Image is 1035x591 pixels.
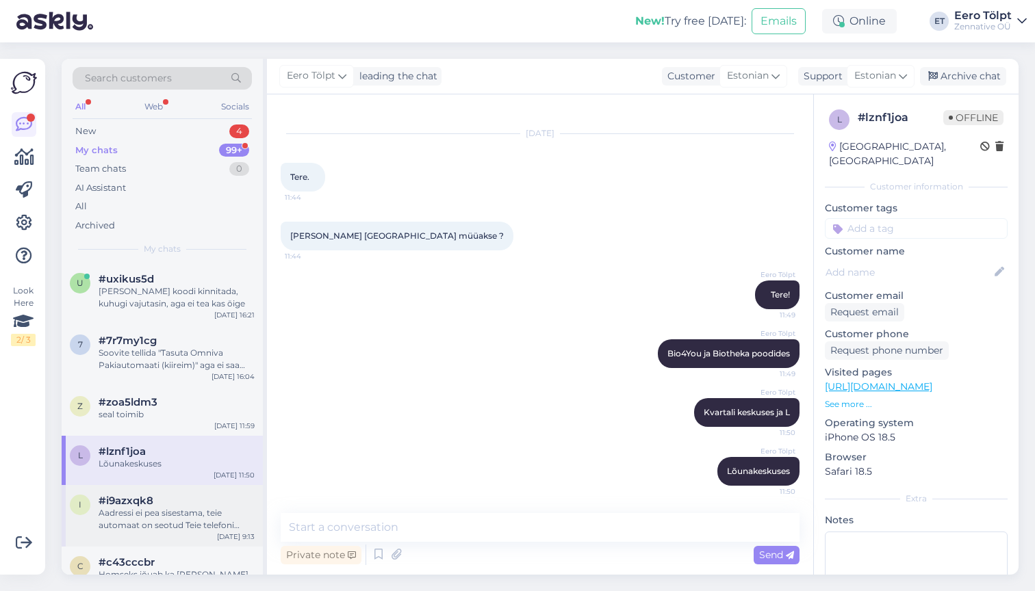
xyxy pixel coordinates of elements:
div: [DATE] 9:13 [217,531,255,542]
p: Customer name [825,244,1008,259]
span: #zoa5ldm3 [99,396,157,408]
p: Visited pages [825,365,1008,380]
div: 99+ [219,144,249,157]
div: Team chats [75,162,126,176]
div: Request email [825,303,904,321]
p: Browser [825,450,1008,464]
span: u [77,278,84,288]
span: 11:50 [744,486,795,497]
div: Private note [281,546,361,564]
div: [DATE] 11:50 [214,470,255,480]
div: [GEOGRAPHIC_DATA], [GEOGRAPHIC_DATA] [829,140,980,168]
p: Notes [825,513,1008,527]
span: Estonian [854,68,896,83]
span: #c43cccbr [99,556,155,568]
div: Request phone number [825,341,949,360]
span: Bio4You ja Biotheka poodides [667,348,790,358]
div: # lznf1joa [858,109,943,126]
span: #7r7my1cg [99,334,157,347]
div: Soovite tellida "Tasuta Omniva Pakiautomaati (kiireim)" aga ei saa valida rippmenüüst pakipunkti? [99,347,255,371]
div: Online [822,9,897,34]
div: ET [930,12,949,31]
span: Tere! [771,289,790,300]
span: 11:49 [744,369,795,379]
p: See more ... [825,398,1008,410]
div: leading the chat [354,69,437,83]
div: [DATE] 11:59 [214,421,255,431]
div: Extra [825,492,1008,505]
span: 11:49 [744,310,795,320]
p: Customer email [825,289,1008,303]
div: Look Here [11,285,36,346]
p: iPhone OS 18.5 [825,430,1008,445]
span: My chats [144,243,181,255]
span: Lõunakeskuses [727,466,790,476]
span: z [77,401,83,411]
div: New [75,124,96,138]
span: 11:44 [285,192,336,202]
span: Offline [943,110,1004,125]
div: Customer information [825,181,1008,193]
span: #uxikus5d [99,273,154,285]
div: [PERSON_NAME] koodi kinnitada, kuhugi vajutasin, aga ei tea kas ōige [99,285,255,310]
span: Kvartali keskuses ja L [704,407,790,417]
div: Customer [662,69,715,83]
span: i [79,499,81,510]
div: All [73,98,88,116]
span: Send [759,549,794,561]
span: Eero Tölpt [744,328,795,339]
div: 2 / 3 [11,334,36,346]
span: 7 [78,339,83,350]
p: Safari 18.5 [825,464,1008,479]
div: Socials [218,98,252,116]
span: Search customers [85,71,172,86]
span: l [78,450,83,460]
span: #i9azxqk8 [99,495,153,507]
div: Zennative OÜ [954,21,1012,32]
p: Operating system [825,416,1008,430]
span: Eero Tölpt [287,68,335,83]
input: Add name [826,265,992,280]
div: Try free [DATE]: [635,13,746,29]
span: 11:44 [285,251,336,261]
div: 4 [229,124,249,138]
div: [DATE] 16:04 [212,371,255,382]
span: c [77,561,84,571]
div: [DATE] 16:21 [214,310,255,320]
div: All [75,200,87,213]
b: New! [635,14,665,27]
a: [URL][DOMAIN_NAME] [825,380,932,393]
div: Archived [75,219,115,233]
img: Askly Logo [11,70,37,96]
span: [PERSON_NAME] [GEOGRAPHIC_DATA] müüakse ? [290,231,504,241]
div: Web [142,98,166,116]
span: Eero Tölpt [744,446,795,456]
div: AI Assistant [75,181,126,195]
span: Eero Tölpt [744,270,795,280]
div: Aadressi ei pea sisestama, teie automaat on seotud Teie telefoni numbriga [99,507,255,531]
input: Add a tag [825,218,1008,239]
span: #lznf1joa [99,445,146,458]
p: Customer tags [825,201,1008,215]
button: Emails [752,8,806,34]
div: seal toimib [99,408,255,421]
span: Eero Tölpt [744,387,795,397]
span: Tere. [290,172,309,182]
div: 0 [229,162,249,176]
span: 11:50 [744,428,795,438]
a: Eero TölptZennative OÜ [954,10,1027,32]
div: My chats [75,144,118,157]
div: Support [798,69,843,83]
div: Archive chat [920,67,1006,86]
span: Estonian [727,68,769,83]
div: Eero Tölpt [954,10,1012,21]
div: Lõunakeskuses [99,458,255,470]
span: l [837,114,842,124]
p: Customer phone [825,327,1008,341]
div: [DATE] [281,127,800,140]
